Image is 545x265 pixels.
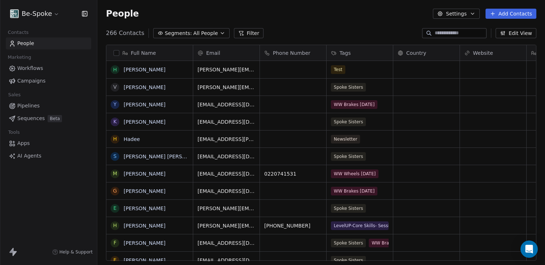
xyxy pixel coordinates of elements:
[124,84,165,90] a: [PERSON_NAME]
[6,137,91,149] a: Apps
[17,152,41,160] span: AI Agents
[6,75,91,87] a: Campaigns
[5,127,23,138] span: Tools
[393,45,460,61] div: Country
[124,119,165,125] a: [PERSON_NAME]
[331,239,366,247] span: Spoke Sisters
[520,240,538,258] div: Open Intercom Messenger
[48,115,62,122] span: Beta
[198,187,255,195] span: [EMAIL_ADDRESS][DOMAIN_NAME]
[113,66,117,74] div: H
[5,27,32,38] span: Contacts
[198,136,255,143] span: [EMAIL_ADDRESS][PERSON_NAME][DOMAIN_NAME]
[273,49,310,57] span: Phone Number
[433,9,479,19] button: Settings
[198,239,255,247] span: [EMAIL_ADDRESS][DOMAIN_NAME]
[198,170,255,177] span: [EMAIL_ADDRESS][DOMAIN_NAME]
[234,28,264,38] button: Filter
[486,9,536,19] button: Add Contacts
[106,61,193,261] div: grid
[6,62,91,74] a: Workflows
[331,118,366,126] span: Spoke Sisters
[124,102,165,107] a: [PERSON_NAME]
[6,112,91,124] a: SequencesBeta
[124,206,165,211] a: [PERSON_NAME]
[406,49,426,57] span: Country
[106,8,139,19] span: People
[114,239,116,247] div: F
[124,154,209,159] a: [PERSON_NAME] [PERSON_NAME]
[124,240,165,246] a: [PERSON_NAME]
[331,221,389,230] span: LevelUP-Core Skills- Session 4-[DATE]
[124,188,165,194] a: [PERSON_NAME]
[193,45,260,61] div: Email
[114,153,117,160] div: S
[198,84,255,91] span: [PERSON_NAME][EMAIL_ADDRESS][DOMAIN_NAME]
[124,67,165,72] a: [PERSON_NAME]
[5,89,24,100] span: Sales
[193,30,218,37] span: All People
[124,171,165,177] a: [PERSON_NAME]
[9,8,61,20] button: Be-Spoke
[114,204,117,212] div: E
[5,52,34,63] span: Marketing
[331,256,366,265] span: Spoke Sisters
[106,45,193,61] div: Full Name
[327,45,393,61] div: Tags
[17,40,34,47] span: People
[198,118,255,125] span: [EMAIL_ADDRESS][DOMAIN_NAME]
[206,49,220,57] span: Email
[17,102,40,110] span: Pipelines
[22,9,52,18] span: Be-Spoke
[331,169,378,178] span: WW Wheels [DATE]
[114,256,117,264] div: E
[198,66,255,73] span: [PERSON_NAME][EMAIL_ADDRESS][DOMAIN_NAME]
[331,65,345,74] span: Test
[6,37,91,49] a: People
[264,170,322,177] span: 0220741531
[6,100,91,112] a: Pipelines
[17,65,43,72] span: Workflows
[10,9,19,18] img: Facebook%20profile%20picture.png
[369,239,415,247] span: WW Brakes [DATE]
[340,49,351,57] span: Tags
[113,83,117,91] div: V
[113,118,116,125] div: K
[106,29,144,37] span: 266 Contacts
[17,115,45,122] span: Sequences
[331,187,377,195] span: WW Brakes [DATE]
[331,204,366,213] span: Spoke Sisters
[198,101,255,108] span: [EMAIL_ADDRESS][DOMAIN_NAME]
[198,205,255,212] span: [PERSON_NAME][EMAIL_ADDRESS][DOMAIN_NAME]
[198,153,255,160] span: [EMAIL_ADDRESS][DOMAIN_NAME]
[124,257,165,263] a: [PERSON_NAME]
[114,101,117,108] div: Y
[198,257,255,264] span: [EMAIL_ADDRESS][DOMAIN_NAME]
[124,223,165,229] a: [PERSON_NAME]
[496,28,536,38] button: Edit View
[264,222,322,229] span: [PHONE_NUMBER]
[131,49,156,57] span: Full Name
[17,140,30,147] span: Apps
[473,49,493,57] span: Website
[331,83,366,92] span: Spoke Sisters
[331,135,360,143] span: Newsletter
[124,136,140,142] a: Hadee
[165,30,192,37] span: Segments:
[460,45,526,61] div: Website
[260,45,326,61] div: Phone Number
[331,152,366,161] span: Spoke Sisters
[6,150,91,162] a: AI Agents
[17,77,45,85] span: Campaigns
[113,222,117,229] div: H
[113,135,117,143] div: H
[113,187,117,195] div: G
[198,222,255,229] span: [PERSON_NAME][EMAIL_ADDRESS][DOMAIN_NAME]
[59,249,93,255] span: Help & Support
[331,100,377,109] span: WW Brakes [DATE]
[52,249,93,255] a: Help & Support
[113,170,117,177] div: M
